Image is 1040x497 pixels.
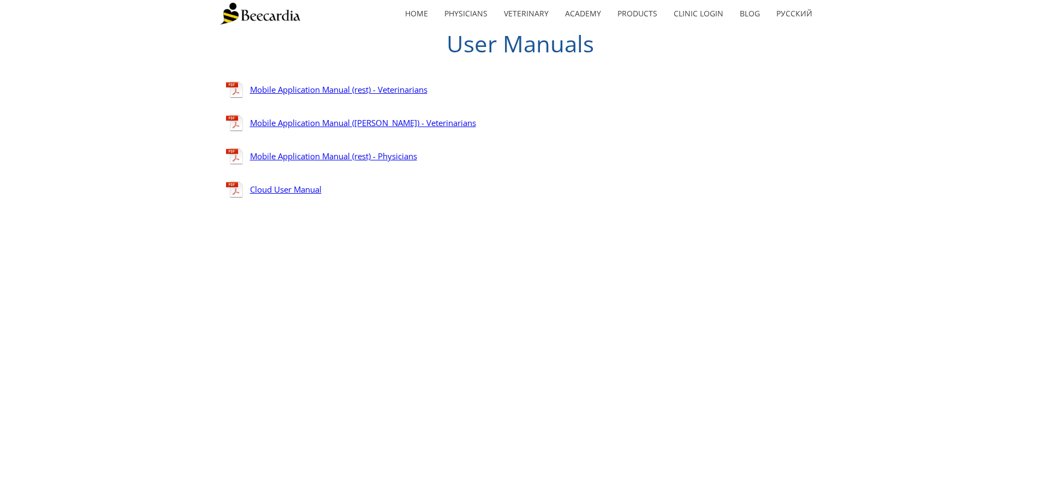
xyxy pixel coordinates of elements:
[732,1,768,26] a: Blog
[250,151,417,161] a: Mobile Application Manual (rest) - Physicians
[250,184,322,195] a: Cloud User Manual
[496,1,557,26] a: Veterinary
[436,1,496,26] a: Physicians
[665,1,732,26] a: Clinic Login
[250,84,427,95] a: Mobile Application Manual (rest) - Veterinarians
[768,1,821,26] a: Русский
[609,1,665,26] a: Products
[557,1,609,26] a: Academy
[250,117,476,128] a: Mobile Application Manual ([PERSON_NAME]) - Veterinarians
[447,28,594,59] span: User Manuals
[220,3,300,25] img: Beecardia
[397,1,436,26] a: home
